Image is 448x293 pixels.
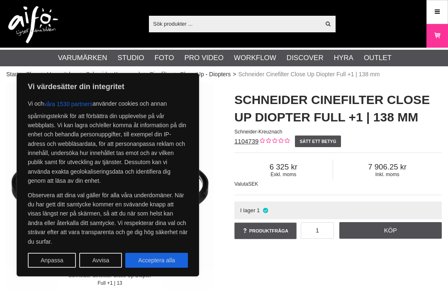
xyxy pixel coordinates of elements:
[262,207,269,213] i: I lager
[86,70,142,79] a: Schneider-Kreuznach
[125,253,188,268] button: Acceptera alla
[295,136,341,147] a: Sätt ett betyg
[339,222,442,239] a: Köp
[44,97,93,111] button: våra 1530 partners
[144,70,147,79] span: >
[28,82,188,92] p: Vi värdesätter din integritet
[47,70,78,79] a: Varumärken
[234,172,333,177] span: Exkl. moms
[154,53,174,63] a: Foto
[287,53,324,63] a: Discover
[234,129,282,135] span: Schneider-Kreuznach
[258,137,290,146] div: Kundbetyg: 0
[234,181,248,187] span: Valuta
[238,70,380,79] span: Schneider Cinefilter Close Up Diopter Full +1 | 138 mm
[149,17,320,30] input: Sök produkter ...
[234,53,276,63] a: Workflow
[6,83,214,290] img: Schneider Cinefilter Close Up Diopter Full +1 | 13
[240,207,256,213] span: I lager
[26,70,40,79] a: Shop
[234,223,297,239] a: Produktfråga
[17,73,199,276] div: Vi värdesätter din integritet
[28,191,188,246] p: Observera att dina val gäller för alla våra underdomäner. När du har gett ditt samtycke kommer en...
[334,53,353,63] a: Hyra
[149,70,172,79] a: Cinefilter
[234,138,258,145] a: 1104739
[80,70,84,79] span: >
[6,70,19,79] a: Start
[28,253,76,268] button: Anpassa
[117,53,144,63] a: Studio
[8,6,58,44] img: logo.png
[21,70,24,79] span: >
[234,162,333,172] span: 6 325
[234,91,442,126] h1: Schneider Cinefilter Close Up Diopter Full +1 | 138 mm
[333,162,442,172] span: 7 906.25
[180,70,231,79] a: Close-Up - Diopters
[79,253,122,268] button: Avvisa
[28,97,188,186] p: Vi och använder cookies och annan spårningsteknik för att förbättra din upplevelse på vår webbpla...
[233,70,236,79] span: >
[41,70,45,79] span: >
[184,53,223,63] a: Pro Video
[58,268,162,290] div: Schneider Cinefilter Close Up Diopter Full +1 | 13
[174,70,178,79] span: >
[248,181,258,187] span: SEK
[58,53,107,63] a: Varumärken
[257,207,260,213] span: 1
[333,172,442,177] span: Inkl. moms
[364,53,392,63] a: Outlet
